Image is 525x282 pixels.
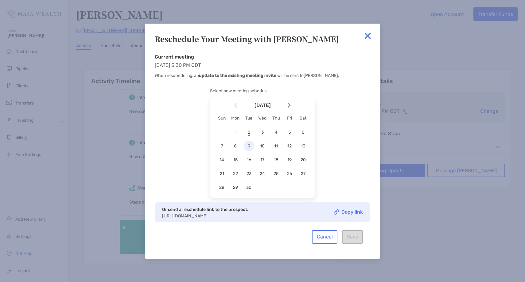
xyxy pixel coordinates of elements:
[217,157,227,162] span: 14
[257,143,268,149] span: 10
[257,171,268,176] span: 24
[298,171,308,176] span: 27
[217,185,227,190] span: 28
[155,33,370,44] div: Reschedule Your Meeting with [PERSON_NAME]
[229,116,242,121] div: Mon
[234,103,237,108] img: Arrow icon
[283,116,296,121] div: Fri
[244,171,254,176] span: 23
[271,171,281,176] span: 25
[288,103,291,108] img: Arrow icon
[199,73,276,78] b: update to the existing meeting invite
[296,116,310,121] div: Sat
[215,116,229,121] div: Sun
[334,209,363,215] a: Copy link
[244,185,254,190] span: 30
[230,157,241,162] span: 15
[155,72,370,79] p: When rescheduling, an will be sent to [PERSON_NAME] .
[271,157,281,162] span: 18
[298,157,308,162] span: 20
[284,171,295,176] span: 26
[362,30,374,42] img: close modal icon
[298,143,308,149] span: 13
[244,130,254,135] span: 2
[155,54,370,60] h4: Current meeting
[312,230,337,244] button: Cancel
[284,157,295,162] span: 19
[155,54,370,82] div: [DATE] 5:30 PM CDT
[239,103,286,108] span: [DATE]
[271,143,281,149] span: 11
[242,116,256,121] div: Tue
[162,206,248,213] p: Or send a reschedule link to the prospect:
[256,116,269,121] div: Wed
[334,209,339,215] img: Copy link icon
[217,171,227,176] span: 21
[271,130,281,135] span: 4
[217,143,227,149] span: 7
[284,143,295,149] span: 12
[230,171,241,176] span: 22
[230,143,241,149] span: 8
[257,157,268,162] span: 17
[269,116,283,121] div: Thu
[284,130,295,135] span: 5
[298,130,308,135] span: 6
[230,130,241,135] span: 1
[244,143,254,149] span: 9
[210,88,268,93] span: Select new meeting schedule
[230,185,241,190] span: 29
[244,157,254,162] span: 16
[257,130,268,135] span: 3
